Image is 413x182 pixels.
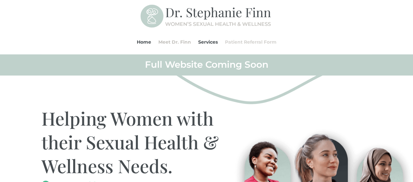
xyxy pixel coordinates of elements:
[158,30,191,54] a: Meet Dr. Finn
[225,30,277,54] a: Patient Referral Form
[41,106,236,181] h1: Helping Women with their Sexual Health & Wellness Needs.
[41,59,372,74] h2: Full Website Coming Soon
[198,30,218,54] a: Services
[137,30,151,54] a: Home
